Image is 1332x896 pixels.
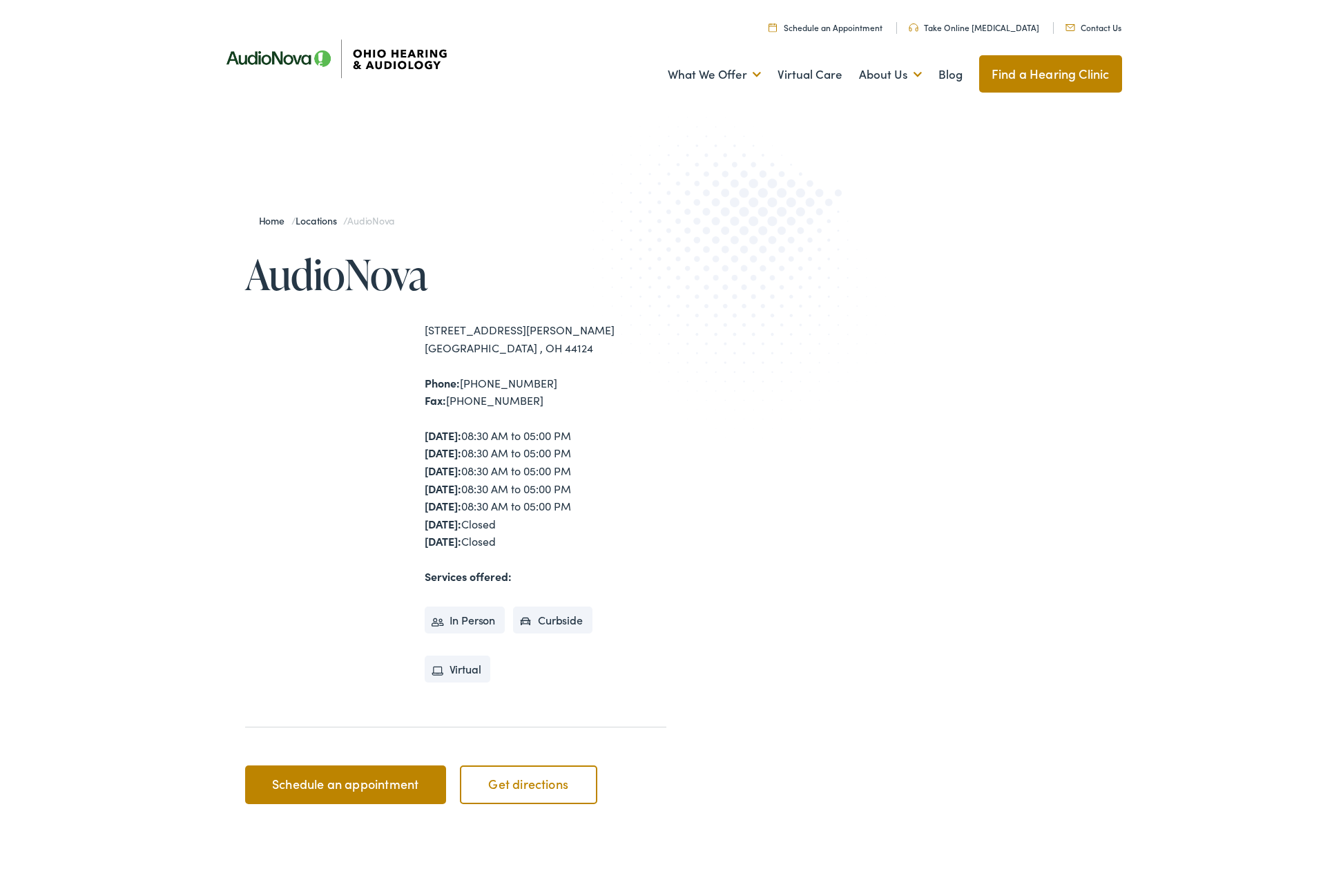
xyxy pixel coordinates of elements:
a: Locations [296,213,343,227]
strong: [DATE]: [425,498,461,513]
strong: Phone: [425,375,460,390]
a: Blog [938,49,963,100]
strong: [DATE]: [425,463,461,478]
img: Headphones icone to schedule online hearing test in Cincinnati, OH [909,23,918,32]
a: Schedule an appointment [245,765,446,804]
a: Get directions [460,765,597,804]
a: About Us [859,49,922,100]
a: Virtual Care [778,49,842,100]
a: Find a Hearing Clinic [979,55,1122,93]
h1: AudioNova [245,251,666,297]
li: Curbside [513,607,592,634]
li: In Person [425,607,505,634]
strong: Fax: [425,392,446,408]
span: / / [259,213,395,227]
img: Mail icon representing email contact with Ohio Hearing in Cincinnati, OH [1065,24,1075,31]
strong: [DATE]: [425,445,461,460]
a: Home [259,213,291,227]
img: Calendar Icon to schedule a hearing appointment in Cincinnati, OH [769,23,777,32]
div: 08:30 AM to 05:00 PM 08:30 AM to 05:00 PM 08:30 AM to 05:00 PM 08:30 AM to 05:00 PM 08:30 AM to 0... [425,427,666,551]
a: Schedule an Appointment [769,21,882,33]
strong: [DATE]: [425,481,461,496]
a: Contact Us [1065,21,1121,33]
strong: [DATE]: [425,516,461,531]
span: AudioNova [347,213,394,227]
a: Take Online [MEDICAL_DATA] [909,21,1039,33]
strong: [DATE]: [425,533,461,549]
li: Virtual [425,656,491,683]
div: [PHONE_NUMBER] [PHONE_NUMBER] [425,374,666,410]
strong: Services offered: [425,569,512,584]
a: What We Offer [668,49,761,100]
strong: [DATE]: [425,428,461,443]
div: [STREET_ADDRESS][PERSON_NAME] [GEOGRAPHIC_DATA] , OH 44124 [425,321,666,356]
